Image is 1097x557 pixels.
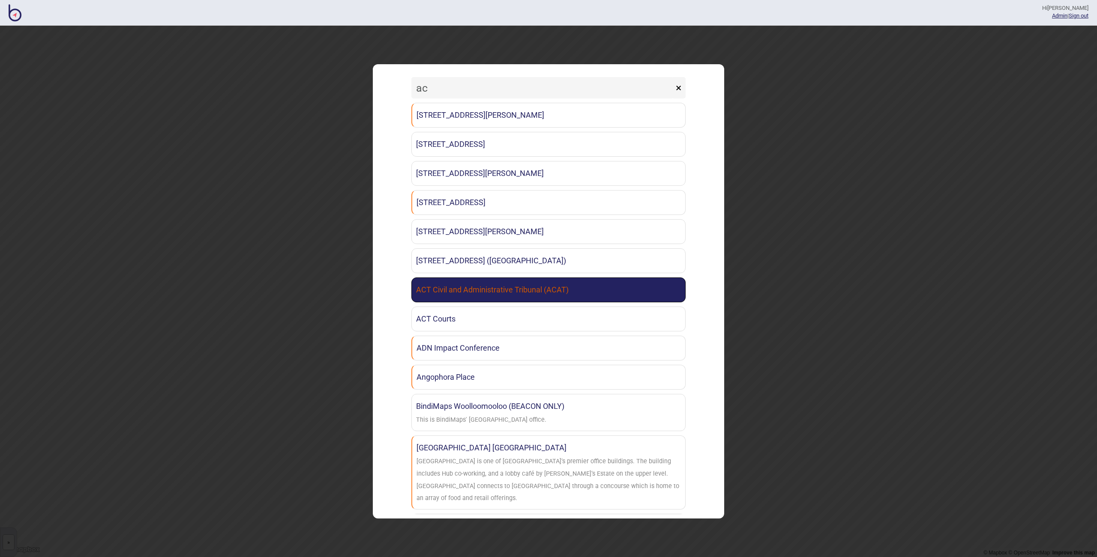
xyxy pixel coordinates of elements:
a: [STREET_ADDRESS][PERSON_NAME] [411,103,686,128]
a: [GEOGRAPHIC_DATA] [GEOGRAPHIC_DATA][GEOGRAPHIC_DATA] is one of [GEOGRAPHIC_DATA]’s premier office... [411,435,686,509]
a: Admin [1052,12,1067,19]
div: Brookfield Place lobby is one of Sydney’s premier office buildings. The building includes Hub co-... [417,456,681,505]
a: [STREET_ADDRESS] ([GEOGRAPHIC_DATA]) [411,248,686,273]
a: [STREET_ADDRESS] [411,132,686,157]
a: ACT Courts [411,307,686,331]
a: [STREET_ADDRESS][PERSON_NAME] [411,161,686,186]
a: [STREET_ADDRESS] [411,190,686,215]
img: BindiMaps CMS [9,4,21,21]
a: Angophora Place [411,365,686,390]
div: This is BindiMaps' Sydney office. [416,414,546,426]
span: | [1052,12,1069,19]
a: ADN Impact Conference [411,336,686,360]
input: Search locations by tag + name [411,77,674,98]
a: BindiMaps Woolloomooloo (BEACON ONLY)This is BindiMaps' [GEOGRAPHIC_DATA] office. [411,394,686,431]
div: Hi [PERSON_NAME] [1042,4,1088,12]
a: ACT Civil and Administrative Tribunal (ACAT) [411,277,686,302]
button: Sign out [1069,12,1088,19]
button: × [671,77,686,98]
a: [STREET_ADDRESS][PERSON_NAME] [411,219,686,244]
